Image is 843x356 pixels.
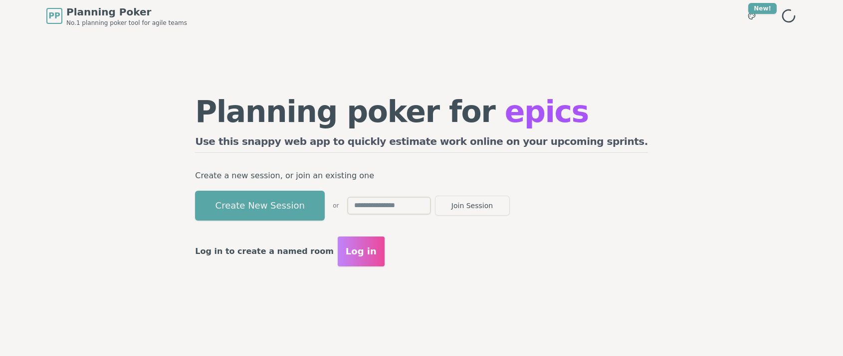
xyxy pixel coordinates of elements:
[195,97,648,126] h1: Planning poker for
[346,244,377,258] span: Log in
[195,169,648,183] p: Create a new session, or join an existing one
[195,134,648,153] h2: Use this snappy web app to quickly estimate work online on your upcoming sprints.
[333,202,339,210] span: or
[48,10,60,22] span: PP
[743,7,761,25] button: New!
[748,3,777,14] div: New!
[505,94,589,129] span: epics
[338,237,385,266] button: Log in
[66,5,187,19] span: Planning Poker
[435,196,510,216] button: Join Session
[66,19,187,27] span: No.1 planning poker tool for agile teams
[195,244,334,258] p: Log in to create a named room
[195,191,325,221] button: Create New Session
[46,5,187,27] a: PPPlanning PokerNo.1 planning poker tool for agile teams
